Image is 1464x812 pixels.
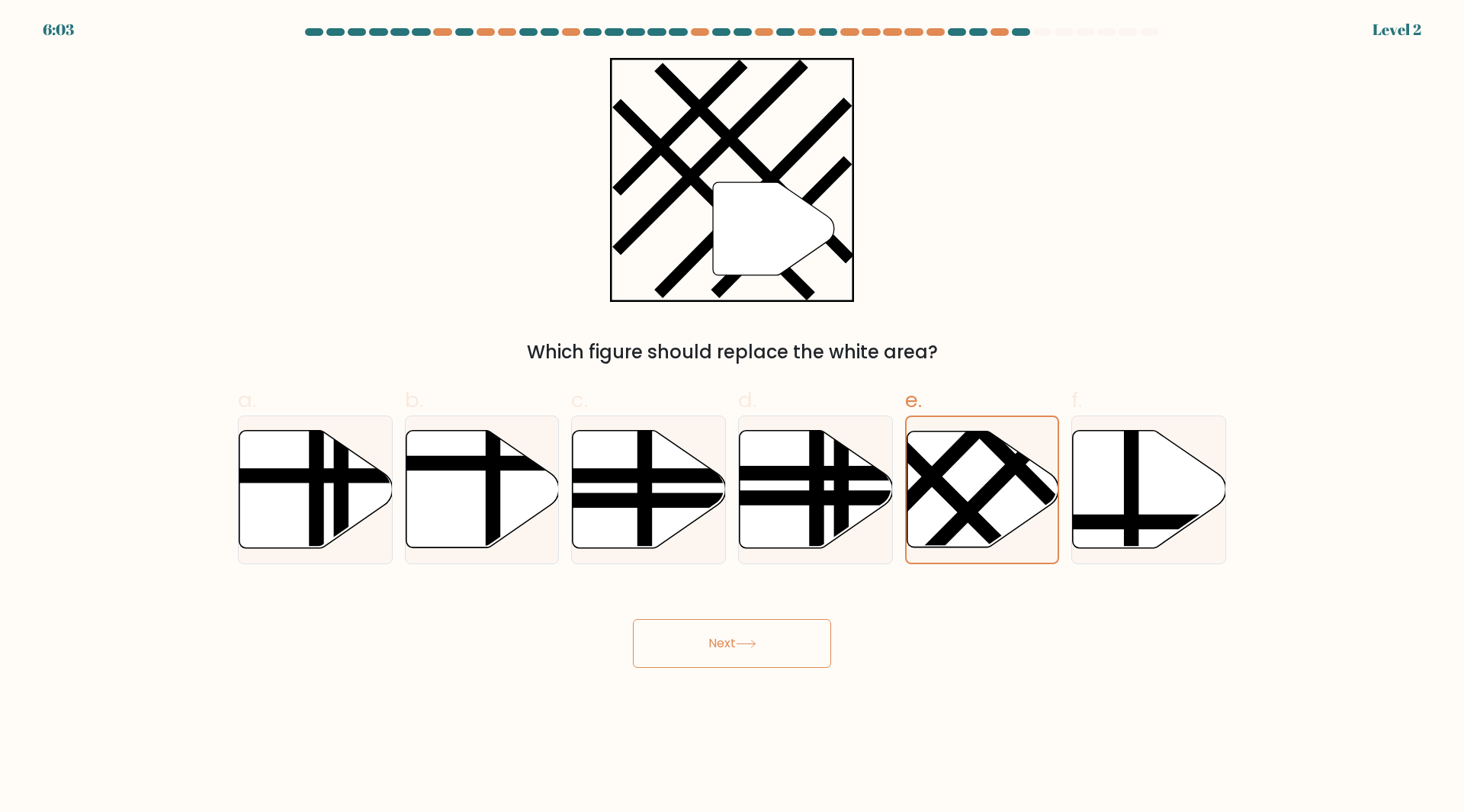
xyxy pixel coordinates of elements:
div: 6:03 [43,18,74,41]
div: Level 2 [1372,18,1421,41]
span: d. [738,385,756,415]
span: a. [238,385,256,415]
button: Next [633,619,831,668]
g: " [713,182,834,275]
div: Which figure should replace the white area? [247,339,1217,366]
span: c. [571,385,588,415]
span: b. [405,385,423,415]
span: e. [905,385,922,415]
span: f. [1071,385,1082,415]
